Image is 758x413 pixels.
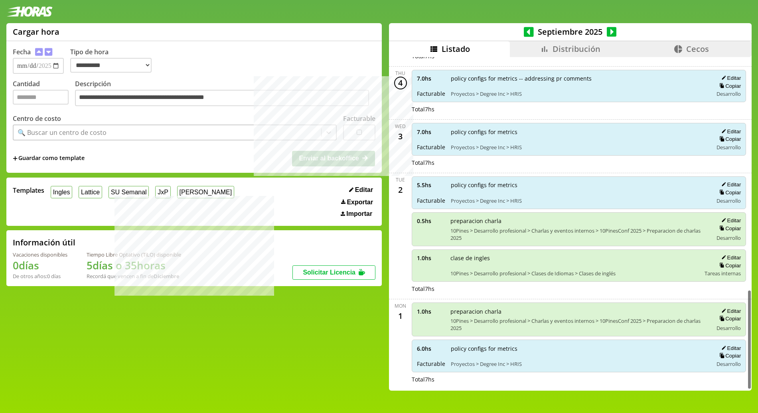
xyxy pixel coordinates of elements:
[717,83,741,89] button: Copiar
[395,302,406,309] div: Mon
[451,90,708,97] span: Proyectos > Degree Inc > HRIS
[395,70,405,77] div: Thu
[18,128,107,137] div: 🔍 Buscar un centro de costo
[719,308,741,314] button: Editar
[155,186,170,198] button: JxP
[417,181,445,189] span: 5.5 hs
[87,258,181,273] h1: 5 días o 35 horas
[417,254,445,262] span: 1.0 hs
[13,154,18,163] span: +
[394,183,407,196] div: 2
[717,144,741,151] span: Desarrollo
[450,254,699,262] span: clase de ingles
[347,199,373,206] span: Exportar
[79,186,102,198] button: Lattice
[719,75,741,81] button: Editar
[451,75,708,82] span: policy configs for metrics -- addressing pr comments
[705,270,741,277] span: Tareas internas
[13,47,31,56] label: Fecha
[13,258,67,273] h1: 0 días
[451,144,708,151] span: Proyectos > Degree Inc > HRIS
[13,114,61,123] label: Centro de costo
[396,176,405,183] div: Tue
[450,217,708,225] span: preparacion charla
[450,227,708,241] span: 10Pines > Desarrollo profesional > Charlas y eventos internos > 10PinesConf 2025 > Preparacion de...
[109,186,149,198] button: SU Semanal
[154,273,179,280] b: Diciembre
[719,345,741,352] button: Editar
[343,114,375,123] label: Facturable
[442,43,470,54] span: Listado
[13,90,69,105] input: Cantidad
[303,269,355,276] span: Solicitar Licencia
[717,197,741,204] span: Desarrollo
[686,43,709,54] span: Cecos
[355,186,373,194] span: Editar
[717,225,741,232] button: Copiar
[13,26,59,37] h1: Cargar hora
[389,57,752,390] div: scrollable content
[412,105,746,113] div: Total 7 hs
[51,186,72,198] button: Ingles
[394,130,407,142] div: 3
[717,352,741,359] button: Copiar
[395,123,406,130] div: Wed
[13,251,67,258] div: Vacaciones disponibles
[417,197,445,204] span: Facturable
[70,47,158,74] label: Tipo de hora
[394,77,407,89] div: 4
[417,360,445,368] span: Facturable
[412,285,746,292] div: Total 7 hs
[717,234,741,241] span: Desarrollo
[13,154,85,163] span: +Guardar como template
[339,198,375,206] button: Exportar
[450,270,699,277] span: 10Pines > Desarrollo profesional > Clases de Idiomas > Clases de inglés
[451,128,708,136] span: policy configs for metrics
[719,181,741,188] button: Editar
[417,90,445,97] span: Facturable
[292,265,375,280] button: Solicitar Licencia
[87,251,181,258] div: Tiempo Libre Optativo (TiLO) disponible
[717,136,741,142] button: Copiar
[87,273,181,280] div: Recordá que vencen a fin de
[451,360,708,368] span: Proyectos > Degree Inc > HRIS
[717,360,741,368] span: Desarrollo
[75,90,369,107] textarea: Descripción
[13,79,75,109] label: Cantidad
[417,75,445,82] span: 7.0 hs
[450,308,708,315] span: preparacion charla
[13,186,44,195] span: Templates
[451,197,708,204] span: Proyectos > Degree Inc > HRIS
[417,345,445,352] span: 6.0 hs
[450,317,708,332] span: 10Pines > Desarrollo profesional > Charlas y eventos internos > 10PinesConf 2025 > Preparacion de...
[717,189,741,196] button: Copiar
[70,58,152,73] select: Tipo de hora
[417,143,445,151] span: Facturable
[13,273,67,280] div: De otros años: 0 días
[417,217,445,225] span: 0.5 hs
[75,79,375,109] label: Descripción
[177,186,234,198] button: [PERSON_NAME]
[417,128,445,136] span: 7.0 hs
[346,210,372,217] span: Importar
[553,43,600,54] span: Distribución
[719,217,741,224] button: Editar
[451,345,708,352] span: policy configs for metrics
[412,375,746,383] div: Total 7 hs
[6,6,53,17] img: logotipo
[717,324,741,332] span: Desarrollo
[534,26,607,37] span: Septiembre 2025
[394,309,407,322] div: 1
[417,308,445,315] span: 1.0 hs
[719,128,741,135] button: Editar
[412,159,746,166] div: Total 7 hs
[717,90,741,97] span: Desarrollo
[717,262,741,269] button: Copiar
[451,181,708,189] span: policy configs for metrics
[717,315,741,322] button: Copiar
[13,237,75,248] h2: Información útil
[347,186,375,194] button: Editar
[719,254,741,261] button: Editar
